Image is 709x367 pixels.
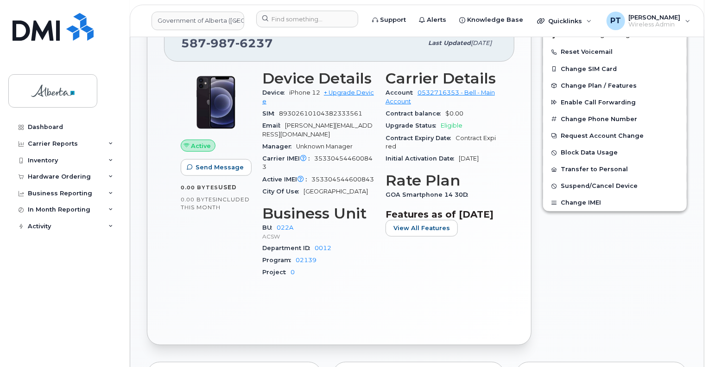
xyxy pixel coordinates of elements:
span: [DATE] [459,155,479,162]
span: [GEOGRAPHIC_DATA] [304,188,368,195]
span: [PERSON_NAME] [629,13,681,21]
h3: Carrier Details [386,70,498,87]
span: Contract Expired [386,135,496,150]
a: 0532716353 - Bell - Main Account [386,89,495,104]
span: Send Message [196,163,244,172]
span: Project [262,269,291,276]
a: Alerts [412,11,453,29]
a: 0012 [315,245,331,251]
input: Find something... [256,11,358,27]
button: Transfer to Personal [543,161,687,178]
span: City Of Use [262,188,304,195]
span: 587 [181,36,273,50]
span: BU [262,224,277,231]
button: Change Plan / Features [543,77,687,94]
span: Last updated [428,39,471,46]
button: Change SIM Card [543,61,687,77]
button: Request Account Change [543,128,687,144]
span: Contract balance [386,110,445,117]
div: Penny Tse [600,12,697,30]
span: [DATE] [471,39,492,46]
div: Quicklinks [531,12,598,30]
span: Manager [262,143,296,150]
a: 022A [277,224,293,231]
span: PT [610,15,621,26]
button: Enable Call Forwarding [543,94,687,111]
span: Carrier IMEI [262,155,314,162]
span: 0.00 Bytes [181,196,216,203]
p: ACSW [262,232,374,240]
span: $0.00 [445,110,463,117]
span: 0.00 Bytes [181,184,218,191]
span: Alerts [427,15,446,25]
button: Change Phone Number [543,111,687,128]
button: Reset Voicemail [543,44,687,60]
button: Change IMEI [543,194,687,211]
span: Active [191,142,211,150]
span: View All Features [393,224,450,232]
span: Eligible [441,122,462,129]
span: Email [262,122,285,129]
span: Wireless Admin [629,21,681,28]
button: Send Message [181,159,252,176]
a: Knowledge Base [453,11,530,29]
a: 02139 [296,257,317,264]
a: Government of Alberta (GOA) [152,12,244,30]
span: included this month [181,196,250,211]
h3: Business Unit [262,205,374,222]
span: Program [262,257,296,264]
span: [PERSON_NAME][EMAIL_ADDRESS][DOMAIN_NAME] [262,122,373,137]
span: Suspend/Cancel Device [561,183,638,190]
span: 89302610104382333561 [279,110,362,117]
img: iPhone_12.jpg [188,75,244,130]
a: 0 [291,269,295,276]
span: Department ID [262,245,315,251]
span: Unknown Manager [296,143,353,150]
h3: Rate Plan [386,172,498,189]
span: Account [386,89,418,96]
span: Contract Expiry Date [386,135,456,142]
span: 6237 [235,36,273,50]
span: 353304544600843 [311,176,374,183]
span: Change Plan / Features [561,82,637,89]
span: Active IMEI [262,176,311,183]
button: Block Data Usage [543,144,687,161]
a: + Upgrade Device [262,89,374,104]
h3: Device Details [262,70,374,87]
span: 353304544600843 [262,155,373,170]
span: 987 [206,36,235,50]
span: Support [380,15,406,25]
span: Knowledge Base [467,15,523,25]
span: SIM [262,110,279,117]
button: View All Features [386,220,458,237]
span: Device [262,89,289,96]
span: Enable Call Forwarding [561,99,636,106]
button: Suspend/Cancel Device [543,178,687,194]
span: GOA Smartphone 14 30D [386,191,473,198]
span: Quicklinks [548,17,582,25]
span: iPhone 12 [289,89,320,96]
a: Support [366,11,412,29]
span: Upgrade Status [386,122,441,129]
span: used [218,184,237,191]
h3: Features as of [DATE] [386,209,498,220]
span: Initial Activation Date [386,155,459,162]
